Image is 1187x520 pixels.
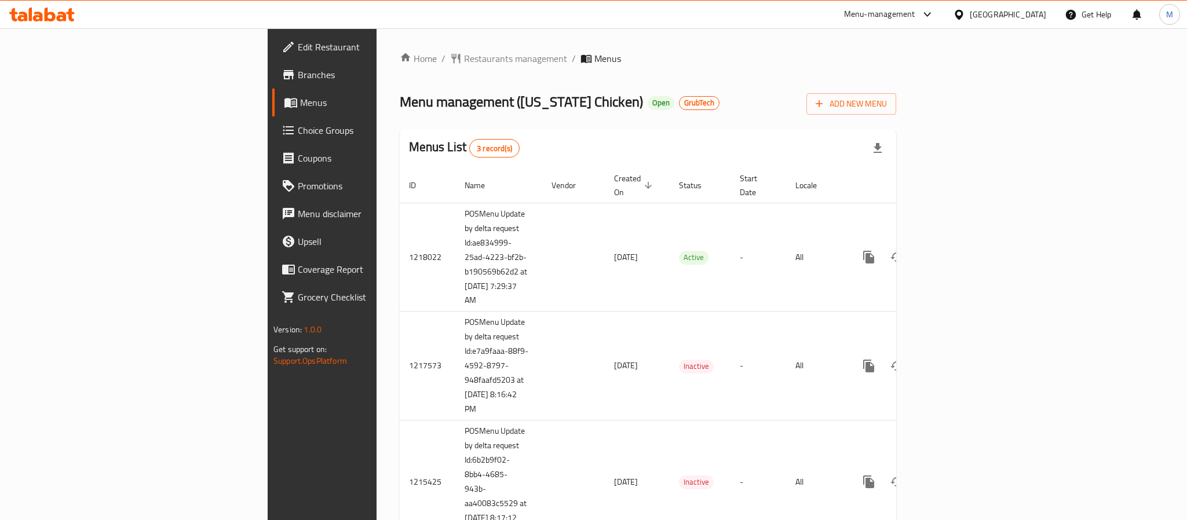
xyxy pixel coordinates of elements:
button: Change Status [883,243,911,271]
span: Created On [614,171,656,199]
div: Active [679,251,708,265]
span: [DATE] [614,474,638,489]
span: Choice Groups [298,123,456,137]
span: Add New Menu [816,97,887,111]
a: Promotions [272,172,466,200]
span: M [1166,8,1173,21]
a: Edit Restaurant [272,33,466,61]
nav: breadcrumb [400,52,896,65]
span: GrubTech [680,98,719,108]
a: Coupons [272,144,466,172]
div: Total records count [469,139,520,158]
a: Choice Groups [272,116,466,144]
td: POSMenu Update by delta request Id:ae834999-25ad-4223-bf2b-b190569b62d2 at [DATE] 7:29:37 AM [455,203,542,312]
button: Change Status [883,352,911,380]
span: Vendor [552,178,591,192]
button: more [855,468,883,496]
button: Change Status [883,468,911,496]
span: [DATE] [614,250,638,265]
span: Coupons [298,151,456,165]
span: Locale [795,178,832,192]
span: Coverage Report [298,262,456,276]
a: Restaurants management [450,52,567,65]
span: ID [409,178,431,192]
a: Support.OpsPlatform [273,353,347,368]
span: Inactive [679,360,714,373]
div: Open [648,96,674,110]
span: Menus [300,96,456,109]
li: / [572,52,576,65]
button: Add New Menu [806,93,896,115]
div: Menu-management [844,8,915,21]
a: Menus [272,89,466,116]
td: POSMenu Update by delta request Id:e7a9faaa-88f9-4592-8797-948faafd5203 at [DATE] 8:16:42 PM [455,312,542,420]
span: Menus [594,52,621,65]
div: Inactive [679,360,714,373]
div: Export file [864,134,892,162]
span: Edit Restaurant [298,40,456,54]
span: 3 record(s) [470,143,519,154]
th: Actions [846,168,976,203]
span: Open [648,98,674,108]
a: Menu disclaimer [272,200,466,228]
span: Version: [273,322,302,337]
span: Grocery Checklist [298,290,456,304]
span: Menu disclaimer [298,207,456,221]
span: Active [679,251,708,264]
button: more [855,352,883,380]
a: Upsell [272,228,466,255]
a: Branches [272,61,466,89]
span: Start Date [740,171,772,199]
span: Get support on: [273,342,327,357]
span: Status [679,178,717,192]
a: Coverage Report [272,255,466,283]
span: Inactive [679,475,714,489]
td: - [731,203,786,312]
span: Upsell [298,235,456,248]
span: Promotions [298,179,456,193]
span: Restaurants management [464,52,567,65]
h2: Menus List [409,138,520,158]
div: [GEOGRAPHIC_DATA] [970,8,1046,21]
a: Grocery Checklist [272,283,466,311]
button: more [855,243,883,271]
span: Name [465,178,500,192]
span: Branches [298,68,456,82]
span: 1.0.0 [304,322,322,337]
td: All [786,203,846,312]
td: - [731,312,786,420]
span: Menu management ( [US_STATE] Chicken ) [400,89,643,115]
td: All [786,312,846,420]
span: [DATE] [614,358,638,373]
